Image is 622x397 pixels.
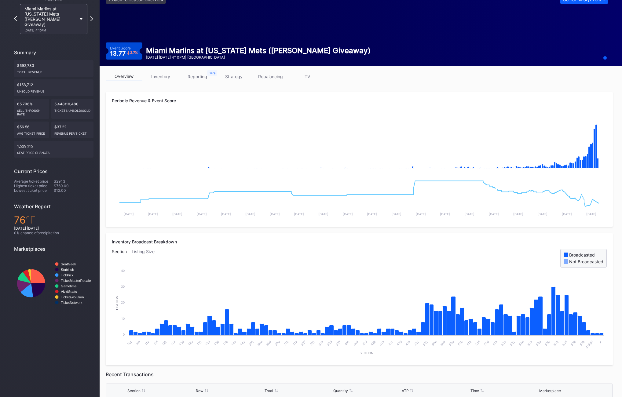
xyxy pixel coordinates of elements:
text: 331 [309,340,315,346]
text: 520 [500,340,507,346]
text: 429 [379,340,385,346]
div: Avg ticket price [17,129,46,135]
svg: Chart title [14,257,93,310]
text: 528 [535,340,541,346]
text: 512 [466,340,472,346]
text: 20 [121,300,125,304]
div: $158,712 [14,79,93,96]
text: [DATE] [221,212,231,216]
a: rebalancing [252,72,289,81]
text: [DATE] [488,212,499,216]
text: 112 [144,340,150,346]
text: 524 [518,340,524,346]
text: 306 [265,340,272,346]
text: [DATE] [318,212,328,216]
a: inventory [142,72,179,81]
div: $760.00 [54,184,93,188]
text: 337 [335,340,341,346]
text: 339DR [584,340,594,349]
text: 114 [152,340,159,346]
text: 131 [196,340,202,346]
text: 124 [170,340,176,346]
div: [DATE] [DATE] [14,226,93,231]
text: [DATE] [562,212,572,216]
div: [DATE] 4:10PM [24,28,77,32]
text: 140 [231,340,237,346]
text: StubHub [61,268,74,271]
text: 126 [178,340,185,346]
div: Recent Transactions [106,371,613,377]
text: A [598,340,602,344]
text: 522 [509,340,515,346]
div: Section [112,249,132,268]
div: 5,448/10,480 [51,99,93,119]
a: strategy [216,72,252,81]
a: TV [289,72,326,81]
div: Summary [14,49,93,56]
a: reporting [179,72,216,81]
div: Listing Size [132,249,159,268]
div: ATP [402,388,409,393]
text: 532 [552,340,559,346]
text: 426 [370,340,376,346]
div: Total [265,388,273,393]
div: Row [196,388,203,393]
text: 538 [579,340,585,346]
text: [DATE] [537,212,547,216]
text: TicketNetwork [61,301,82,304]
div: Current Prices [14,168,93,174]
text: [DATE] [172,212,182,216]
text: [DATE] [269,212,280,216]
text: 129 [187,340,193,346]
text: [DATE] [415,212,426,216]
div: Average ticket price [14,179,54,184]
text: 327 [300,340,306,346]
div: Not Broadcasted [569,259,603,264]
text: 431 [387,340,394,346]
text: [DATE] [123,212,134,216]
div: $56.56 [14,122,49,138]
text: 302 [248,340,254,346]
text: 310 [283,340,289,346]
text: TicketMasterResale [61,279,91,282]
text: 413 [361,340,368,346]
text: [DATE] [440,212,450,216]
text: 502 [422,340,428,346]
div: seat price changes [17,148,90,155]
text: Listings [115,296,119,310]
div: 0 % chance of precipitation [14,231,93,235]
text: 308 [274,340,280,346]
text: 40 [121,269,125,272]
text: 0 [123,333,125,336]
text: 526 [526,340,533,346]
text: 514 [474,340,481,346]
text: 403 [352,340,359,346]
text: [DATE] [464,212,474,216]
text: 435 [404,340,411,346]
div: Event Score [110,46,131,50]
text: 518 [492,340,498,346]
text: 433 [396,340,402,346]
text: TickPick [61,273,74,277]
text: 437 [413,340,420,346]
a: overview [106,72,142,81]
svg: Chart title [112,114,607,175]
text: 304 [257,340,263,346]
text: SeatGeek [61,262,76,266]
div: Marketplaces [14,246,93,252]
div: Broadcasted [569,252,595,257]
text: 101 [126,340,133,346]
text: 508 [448,340,455,346]
text: 142 [239,340,246,346]
span: ℉ [26,214,36,226]
text: 134 [204,340,211,346]
text: [DATE] [513,212,523,216]
text: 506 [439,340,446,346]
div: Sell Through Rate [17,106,46,116]
div: Section [127,388,141,393]
text: 510 [457,340,463,346]
text: [DATE] [391,212,401,216]
text: 530 [544,340,550,346]
text: 107 [135,340,141,346]
text: [DATE] [342,212,353,216]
